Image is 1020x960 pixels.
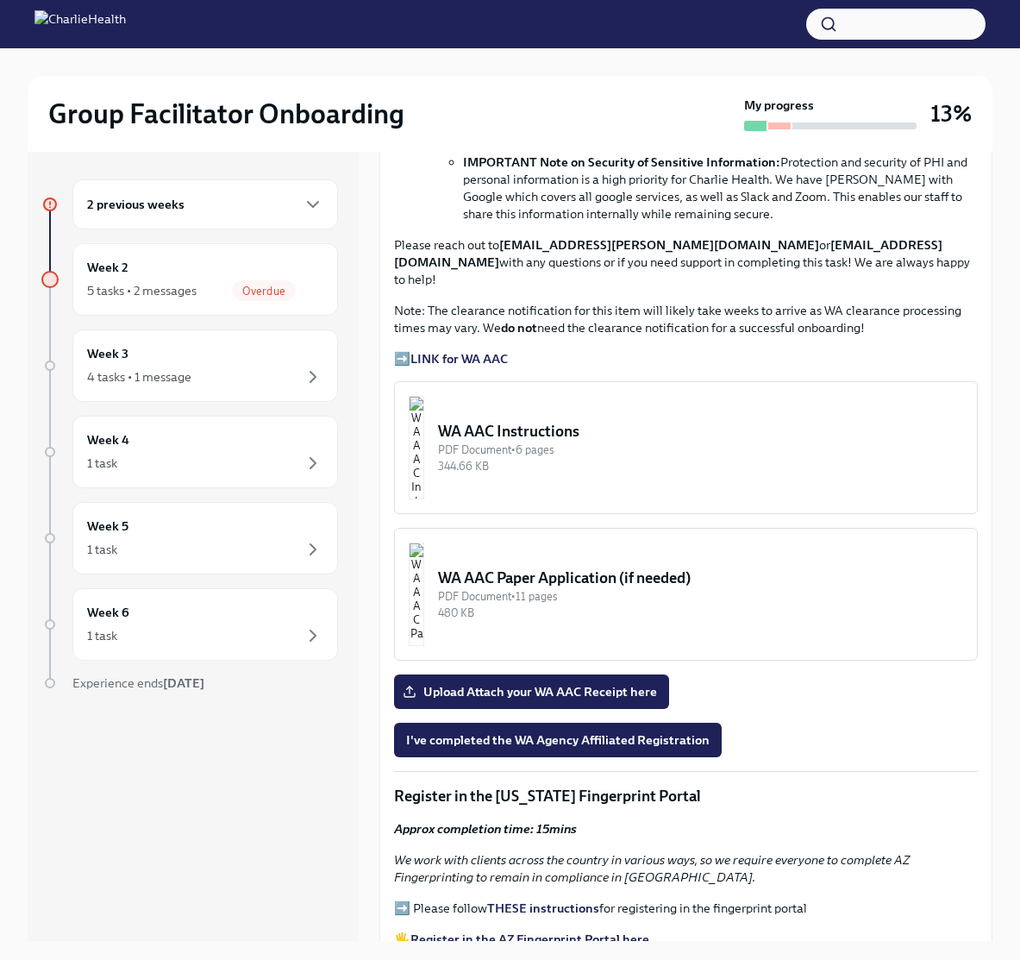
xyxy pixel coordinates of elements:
a: LINK for WA AAC [410,351,508,367]
h6: Week 2 [87,258,128,277]
p: Note: The clearance notification for this item will likely take weeks to arrive as WA clearance p... [394,302,978,336]
div: 344.66 KB [438,458,963,474]
strong: do not [501,320,537,336]
a: Week 34 tasks • 1 message [41,329,338,402]
a: Week 41 task [41,416,338,488]
p: Register in the [US_STATE] Fingerprint Portal [394,786,978,806]
strong: [DATE] [163,675,204,691]
button: I've completed the WA Agency Affiliated Registration [394,723,722,757]
a: Week 51 task [41,502,338,574]
label: Upload Attach your WA AAC Receipt here [394,675,669,709]
h6: Week 5 [87,517,128,536]
h6: Week 3 [87,344,128,363]
div: 1 task [87,541,117,558]
h2: Group Facilitator Onboarding [48,97,404,131]
p: Please reach out to or with any questions or if you need support in completing this task! We are ... [394,236,978,288]
strong: [EMAIL_ADDRESS][DOMAIN_NAME] [394,237,942,270]
strong: IMPORTANT Note on Security of Sensitive Information: [463,154,780,170]
img: CharlieHealth [34,10,126,38]
div: 4 tasks • 1 message [87,368,191,386]
h3: 13% [930,98,972,129]
span: I've completed the WA Agency Affiliated Registration [406,731,710,749]
strong: My progress [744,97,814,114]
div: WA AAC Instructions [438,421,963,442]
img: WA AAC Instructions [409,396,424,499]
p: ➡️ [394,350,978,367]
button: WA AAC InstructionsPDF Document•6 pages344.66 KB [394,381,978,514]
div: 5 tasks • 2 messages [87,282,197,299]
strong: [EMAIL_ADDRESS][PERSON_NAME][DOMAIN_NAME] [499,237,819,253]
div: WA AAC Paper Application (if needed) [438,568,963,588]
em: We work with clients across the country in various ways, so we require everyone to complete AZ Fi... [394,852,910,885]
h6: 2 previous weeks [87,195,185,214]
span: Experience ends [72,675,204,691]
a: Register in the AZ Fingerprint Portal here [410,932,649,947]
a: Week 61 task [41,588,338,661]
a: THESE instructions [487,900,599,916]
span: Upload Attach your WA AAC Receipt here [406,683,657,700]
h6: Week 4 [87,430,129,449]
button: WA AAC Paper Application (if needed)PDF Document•11 pages480 KB [394,528,978,661]
div: PDF Document • 11 pages [438,588,963,605]
h6: Week 6 [87,603,129,622]
div: 2 previous weeks [72,179,338,229]
strong: Approx completion time: 15mins [394,821,577,837]
div: PDF Document • 6 pages [438,442,963,458]
img: WA AAC Paper Application (if needed) [409,543,424,646]
p: ➡️ Please follow for registering in the fingerprint portal [394,900,978,917]
p: 🖐️ [394,931,978,948]
span: Overdue [232,285,296,298]
li: Protection and security of PHI and personal information is a high priority for Charlie Health. We... [463,154,978,223]
div: 1 task [87,627,117,644]
div: 1 task [87,455,117,472]
div: 480 KB [438,605,963,621]
a: Week 25 tasks • 2 messagesOverdue [41,243,338,316]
